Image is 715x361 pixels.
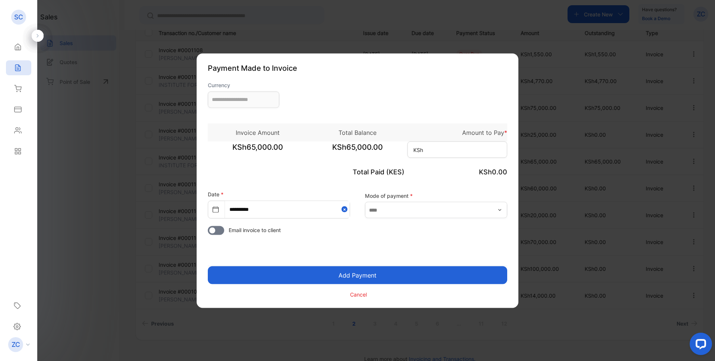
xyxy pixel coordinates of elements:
p: ZC [12,340,20,349]
span: KSh [413,146,423,153]
p: Payment Made to Invoice [208,62,507,73]
span: KSh0.00 [479,168,507,175]
label: Currency [208,81,279,89]
button: Close [341,201,350,218]
span: Email invoice to client [229,226,281,234]
p: Cancel [350,291,367,298]
button: Add Payment [208,266,507,284]
p: Total Balance [308,128,407,137]
label: Mode of payment [365,192,507,200]
span: KSh65,000.00 [308,141,407,160]
span: KSh65,000.00 [208,141,308,160]
p: SC [14,12,23,22]
p: Amount to Pay [407,128,507,137]
p: Invoice Amount [208,128,308,137]
label: Date [208,191,223,197]
p: Total Paid (KES) [308,167,407,177]
iframe: LiveChat chat widget [684,330,715,361]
